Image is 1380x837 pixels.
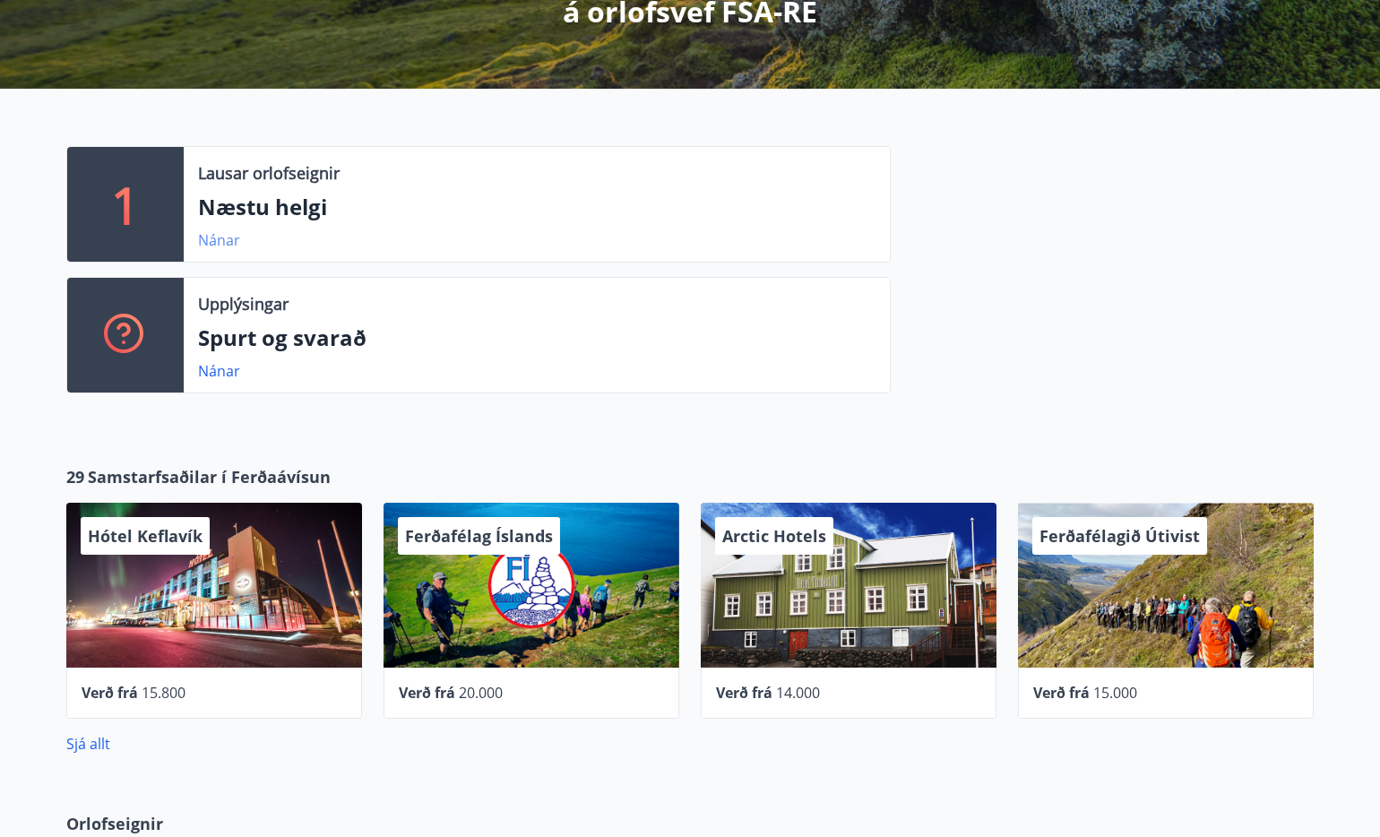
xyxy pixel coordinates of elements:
span: 29 [66,465,84,488]
span: 15.800 [142,683,185,703]
span: 20.000 [459,683,503,703]
span: Ferðafélag Íslands [405,525,553,547]
span: Verð frá [399,683,455,703]
span: Arctic Hotels [722,525,826,547]
p: Upplýsingar [198,292,289,315]
span: Samstarfsaðilar í Ferðaávísun [88,465,331,488]
a: Nánar [198,230,240,250]
span: Orlofseignir [66,812,163,835]
span: Verð frá [82,683,138,703]
a: Nánar [198,361,240,381]
p: Lausar orlofseignir [198,161,340,185]
p: Næstu helgi [198,192,875,222]
span: Verð frá [716,683,772,703]
p: 1 [111,170,140,238]
span: 15.000 [1093,683,1137,703]
span: Verð frá [1033,683,1090,703]
span: Hótel Keflavík [88,525,203,547]
p: Spurt og svarað [198,323,875,353]
span: Ferðafélagið Útivist [1039,525,1200,547]
span: 14.000 [776,683,820,703]
a: Sjá allt [66,734,110,754]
